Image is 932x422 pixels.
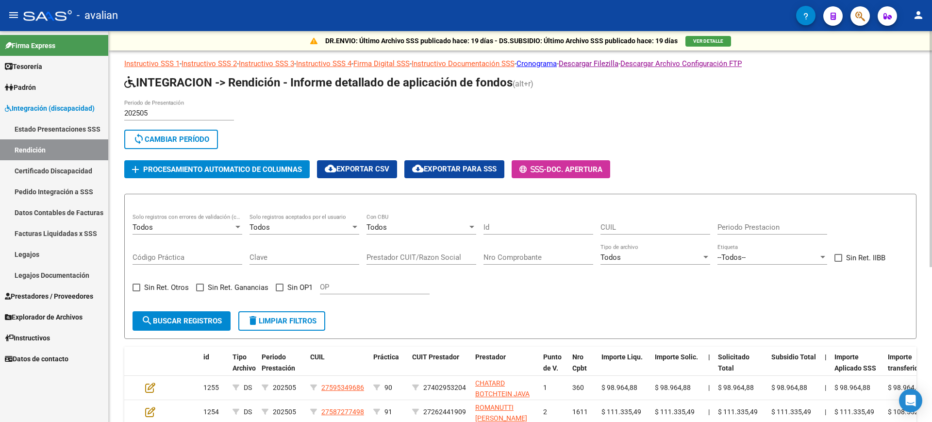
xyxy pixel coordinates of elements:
button: VER DETALLE [685,36,731,47]
button: Exportar CSV [317,160,397,178]
span: $ 108.552,10 [888,408,928,416]
a: Firma Digital SSS [353,59,410,68]
div: 1254 [203,406,225,418]
span: Importe Aplicado SSS [834,353,876,372]
mat-icon: person [913,9,924,21]
span: 90 [384,384,392,391]
span: (alt+r) [513,79,533,88]
span: Tipo Archivo [233,353,256,372]
a: Instructivo SSS 3 [239,59,294,68]
mat-icon: menu [8,9,19,21]
span: $ 111.335,49 [601,408,641,416]
span: --Todos-- [717,253,746,262]
datatable-header-cell: CUIL [306,347,369,389]
span: $ 98.964,88 [718,384,754,391]
span: Punto de V. [543,353,562,372]
p: DR.ENVIO: Último Archivo SSS publicado hace: 19 días - DS.SUBSIDIO: Último Archivo SSS publicado ... [325,35,678,46]
button: -Doc. Apertura [512,160,610,178]
span: Todos [366,223,387,232]
datatable-header-cell: Práctica [369,347,408,389]
span: Exportar CSV [325,165,389,173]
span: 1 [543,384,547,391]
datatable-header-cell: Importe Liqu. [598,347,651,389]
span: Prestadores / Proveedores [5,291,93,302]
span: Procesamiento automatico de columnas [143,165,302,174]
span: Padrón [5,82,36,93]
span: $ 98.964,88 [771,384,807,391]
span: Exportar para SSS [412,165,497,173]
span: Buscar registros [141,317,222,325]
span: Explorador de Archivos [5,312,83,322]
span: $ 98.964,88 [834,384,870,391]
p: - - - - - - - - [124,58,916,69]
span: Todos [600,253,621,262]
span: DS [244,408,252,416]
span: CUIT Prestador [412,353,459,361]
span: 202505 [273,408,296,416]
mat-icon: sync [133,133,145,145]
span: 202505 [273,384,296,391]
span: Todos [133,223,153,232]
datatable-header-cell: Punto de V. [539,347,568,389]
span: Prestador [475,353,506,361]
datatable-header-cell: id [200,347,229,389]
span: INTEGRACION -> Rendición - Informe detallado de aplicación de fondos [124,76,513,89]
a: Instructivo SSS 1 [124,59,180,68]
span: - avalian [77,5,118,26]
span: 360 [572,384,584,391]
span: - [519,165,547,174]
a: Instructivo Documentación SSS [412,59,515,68]
span: 27402953204 [423,384,466,391]
span: Subsidio Total [771,353,816,361]
span: Importe Solic. [655,353,698,361]
span: Solicitado Total [718,353,749,372]
button: Exportar para SSS [404,160,504,178]
span: Datos de contacto [5,354,68,364]
span: 1611 [572,408,588,416]
span: | [825,384,826,391]
button: Cambiar Período [124,130,218,149]
button: Buscar registros [133,311,231,331]
span: $ 98.964,88 [888,384,924,391]
span: Tesorería [5,61,42,72]
span: Doc. Apertura [547,165,602,174]
a: Instructivo SSS 4 [296,59,351,68]
mat-icon: delete [247,315,259,326]
span: Periodo Prestación [262,353,295,372]
span: Cambiar Período [133,135,209,144]
span: CHATARD BOTCHTEIN JAVA [PERSON_NAME] [475,379,530,409]
span: $ 98.964,88 [655,384,691,391]
mat-icon: add [130,164,141,175]
span: id [203,353,209,361]
a: Cronograma [516,59,557,68]
span: Sin Ret. Otros [144,282,189,293]
span: Integración (discapacidad) [5,103,95,114]
span: | [708,384,710,391]
datatable-header-cell: Nro Cpbt [568,347,598,389]
span: Todos [250,223,270,232]
span: 2 [543,408,547,416]
button: Procesamiento automatico de columnas [124,160,310,178]
span: Limpiar filtros [247,317,316,325]
datatable-header-cell: Importe Aplicado SSS [831,347,884,389]
a: Instructivo SSS 2 [182,59,237,68]
datatable-header-cell: Periodo Prestación [258,347,306,389]
span: 27595349686 [321,384,364,391]
datatable-header-cell: CUIT Prestador [408,347,471,389]
span: $ 98.964,88 [601,384,637,391]
div: Open Intercom Messenger [899,389,922,412]
mat-icon: search [141,315,153,326]
datatable-header-cell: Tipo Archivo [229,347,258,389]
datatable-header-cell: | [704,347,714,389]
span: $ 111.335,49 [718,408,758,416]
datatable-header-cell: Prestador [471,347,539,389]
span: 27262441909 [423,408,466,416]
span: Práctica [373,353,399,361]
mat-icon: cloud_download [412,163,424,174]
span: Importe transferido [888,353,922,372]
a: Descargar Filezilla [559,59,618,68]
span: 27587277498 [321,408,364,416]
span: Sin Ret. IIBB [846,252,885,264]
a: Descargar Archivo Configuración FTP [620,59,742,68]
span: Nro Cpbt [572,353,587,372]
